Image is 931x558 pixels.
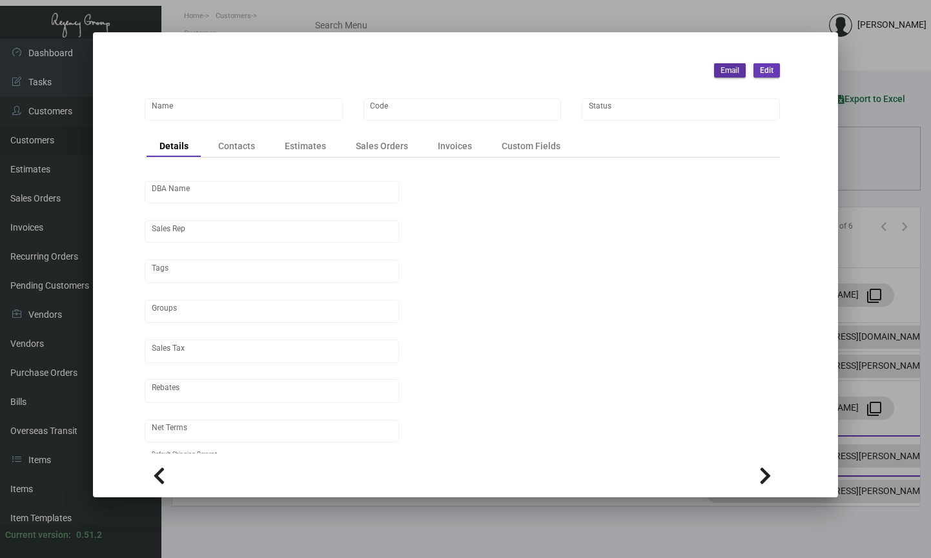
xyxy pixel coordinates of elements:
[753,63,780,77] button: Edit
[721,65,739,76] span: Email
[285,139,326,153] div: Estimates
[438,139,472,153] div: Invoices
[760,65,773,76] span: Edit
[159,139,189,153] div: Details
[218,139,255,153] div: Contacts
[714,63,746,77] button: Email
[5,528,71,542] div: Current version:
[502,139,560,153] div: Custom Fields
[356,139,408,153] div: Sales Orders
[76,528,102,542] div: 0.51.2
